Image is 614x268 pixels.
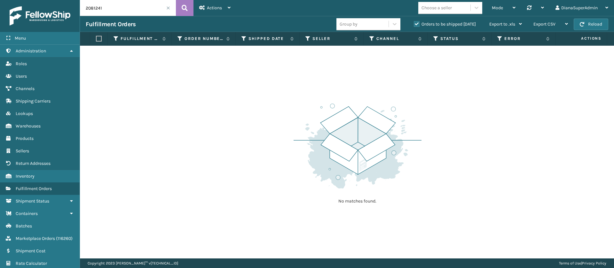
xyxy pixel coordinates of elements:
span: Administration [16,48,46,54]
span: Export to .xls [489,21,515,27]
span: Inventory [16,173,35,179]
span: Lookups [16,111,33,116]
label: Error [504,36,543,42]
span: Roles [16,61,27,66]
span: Fulfillment Orders [16,186,52,191]
div: Group by [340,21,358,27]
span: Mode [492,5,503,11]
a: Terms of Use [559,261,581,265]
label: Fulfillment Order Id [121,36,159,42]
label: Shipped Date [248,36,287,42]
span: ( 116260 ) [56,236,73,241]
span: Users [16,73,27,79]
label: Channel [376,36,415,42]
span: Containers [16,211,38,216]
span: Menu [15,35,26,41]
img: logo [10,6,70,26]
div: Choose a seller [421,4,452,11]
a: Privacy Policy [582,261,606,265]
span: Warehouses [16,123,41,129]
span: Shipment Status [16,198,49,204]
span: Batches [16,223,32,229]
div: | [559,258,606,268]
span: Return Addresses [16,161,51,166]
span: Channels [16,86,35,91]
label: Orders to be shipped [DATE] [414,21,476,27]
span: Export CSV [533,21,555,27]
span: Shipping Carriers [16,98,51,104]
h3: Fulfillment Orders [86,20,136,28]
span: Actions [207,5,222,11]
p: Copyright 2023 [PERSON_NAME]™ v [TECHNICAL_ID] [88,258,178,268]
span: Products [16,136,34,141]
span: Actions [561,33,605,44]
span: Marketplace Orders [16,236,55,241]
label: Seller [312,36,351,42]
span: Rate Calculator [16,261,47,266]
button: Reload [574,19,608,30]
label: Order Number [185,36,223,42]
span: Sellers [16,148,29,154]
span: Shipment Cost [16,248,45,254]
label: Status [440,36,479,42]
